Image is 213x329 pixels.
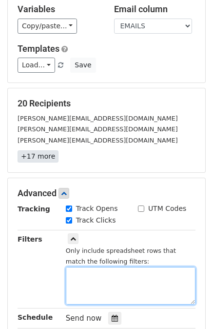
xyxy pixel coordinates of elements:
small: [PERSON_NAME][EMAIL_ADDRESS][DOMAIN_NAME] [18,115,178,122]
small: [PERSON_NAME][EMAIL_ADDRESS][DOMAIN_NAME] [18,137,178,144]
strong: Schedule [18,313,53,321]
strong: Filters [18,235,42,243]
a: Templates [18,43,59,54]
iframe: Chat Widget [164,282,213,329]
label: Track Clicks [76,215,116,226]
span: Send now [66,314,102,323]
button: Save [70,58,96,73]
h5: Email column [114,4,196,15]
a: +17 more [18,150,58,163]
h5: Advanced [18,188,195,199]
h5: Variables [18,4,99,15]
a: Load... [18,58,55,73]
small: Only include spreadsheet rows that match the following filters: [66,247,176,266]
a: Copy/paste... [18,19,77,34]
strong: Tracking [18,205,50,213]
label: Track Opens [76,204,118,214]
small: [PERSON_NAME][EMAIL_ADDRESS][DOMAIN_NAME] [18,125,178,133]
label: UTM Codes [148,204,186,214]
h5: 20 Recipients [18,98,195,109]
